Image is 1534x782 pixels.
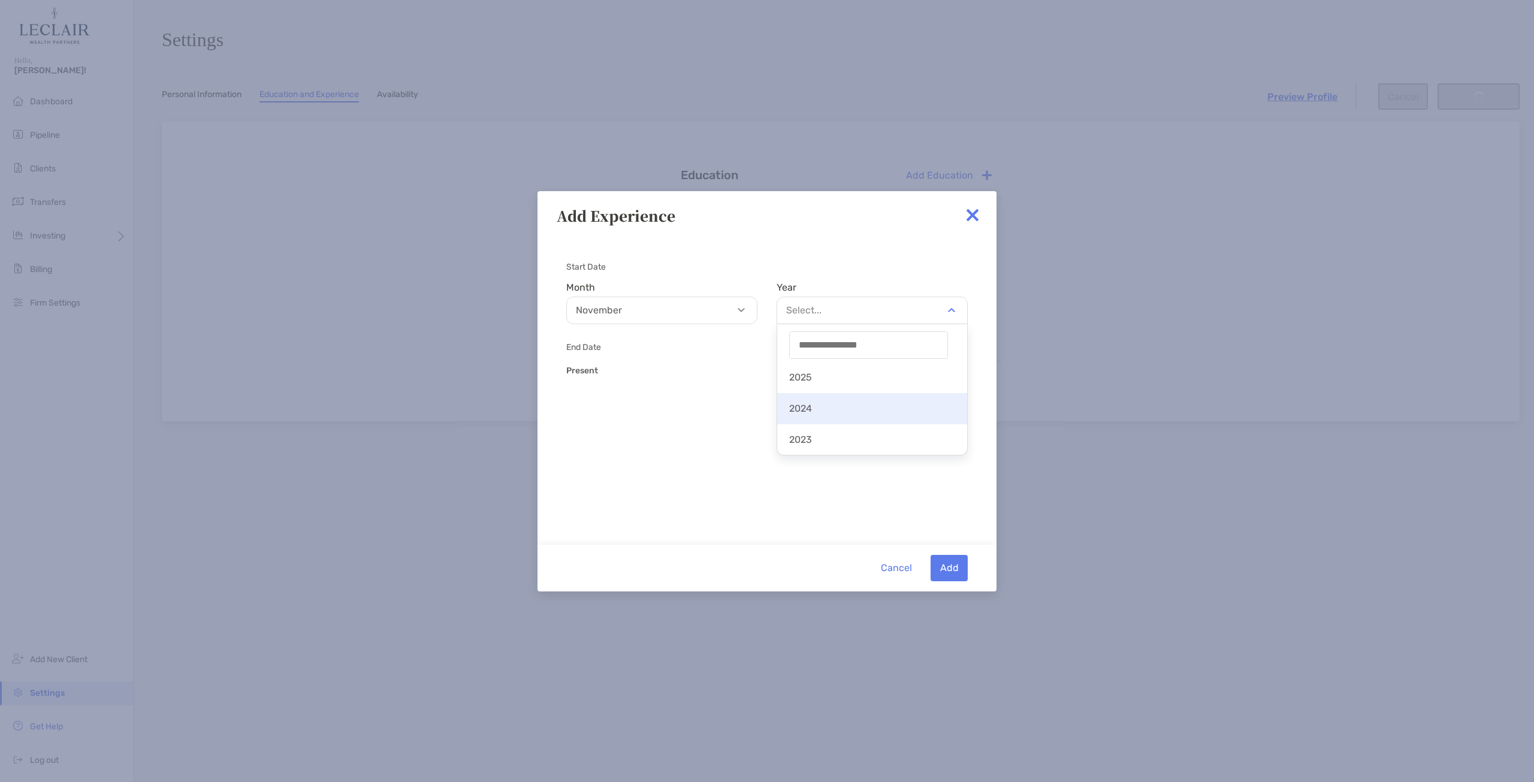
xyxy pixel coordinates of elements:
[566,366,757,376] p: Present
[777,282,968,293] div: Year
[777,426,967,453] p: 2023
[537,342,997,352] h4: End Date
[570,303,760,318] p: November
[780,303,970,318] p: Select...
[557,205,977,226] div: Add Experience
[931,555,968,581] button: Add
[537,262,997,272] h4: Start Date
[777,364,967,391] p: 2025
[566,282,757,293] div: Month
[871,555,921,581] button: Cancel
[777,395,967,422] p: 2024
[961,203,985,227] img: close modal icon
